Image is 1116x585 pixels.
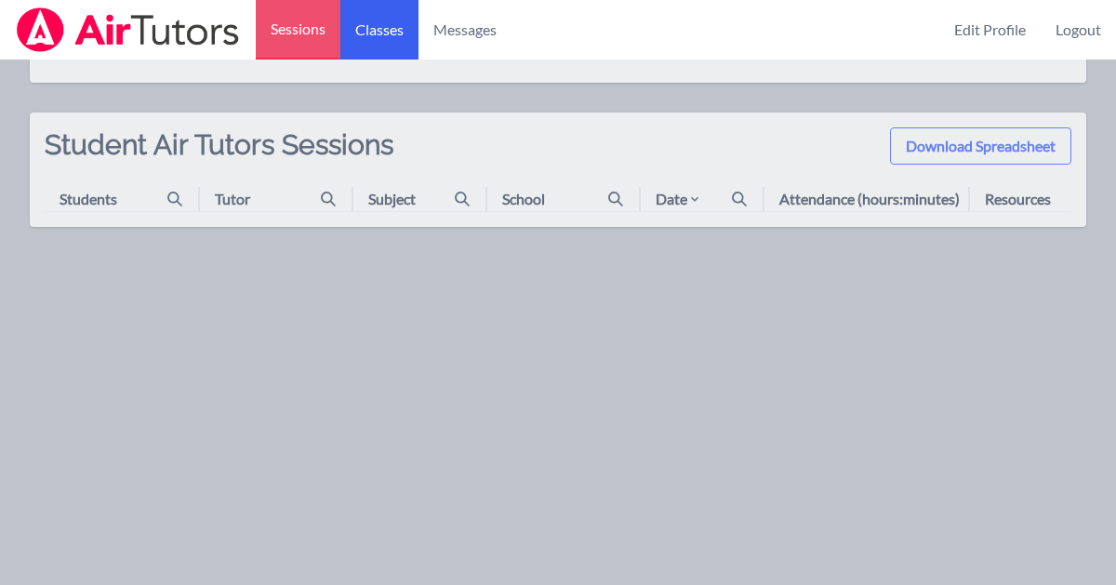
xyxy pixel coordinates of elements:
[985,188,1051,210] div: Resources
[779,188,960,210] div: Attendance (hours:minutes)
[45,127,393,187] h2: Student Air Tutors Sessions
[215,188,250,210] div: Tutor
[368,188,416,210] div: Subject
[60,188,117,210] div: Students
[890,127,1071,165] button: Download Spreadsheet
[656,188,702,210] div: Date
[15,7,241,52] img: Airtutors Logo
[502,188,545,210] div: School
[433,19,497,41] span: Messages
